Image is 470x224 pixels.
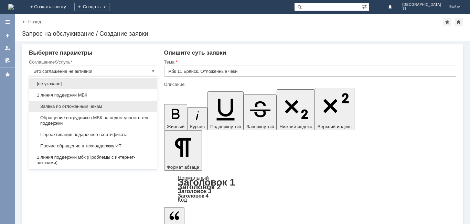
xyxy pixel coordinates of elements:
[164,176,456,202] div: Формат абзаца
[2,30,13,41] a: Создать заявку
[3,8,100,19] div: СПК [PERSON_NAME] Прошу удалить отл чек
[164,130,202,171] button: Формат абзаца
[2,43,13,54] a: Мои заявки
[164,82,455,87] div: Описание
[22,30,463,37] div: Запрос на обслуживание / Создание заявки
[33,132,153,137] span: Переактивация подарочного сертификата
[33,104,153,109] span: Заявка по отложенным чекам
[29,60,156,64] div: Соглашение/Услуга
[3,3,100,8] div: мбк 11 Брянск. Отложенные чеки
[29,49,93,56] span: Выберите параметры
[318,124,352,129] span: Верхний индекс
[315,88,354,130] button: Верхний индекс
[246,124,274,129] span: Зачеркнутый
[164,104,188,130] button: Жирный
[178,175,209,181] a: Нормальный
[28,19,41,24] a: Назад
[2,55,13,66] a: Мои согласования
[164,60,455,64] div: Тема
[33,115,153,126] span: Обращение сотрудников МБК на недоступность тех. поддержки
[187,107,207,130] button: Курсив
[402,7,441,11] span: 11
[178,183,221,191] a: Заголовок 2
[33,143,153,149] span: Прочие обращение в техподдержку ИТ
[210,124,241,129] span: Подчеркнутый
[455,18,463,26] div: Сделать домашней страницей
[33,155,153,166] span: 1 линия поддержки мбк (Проблемы с интернет-заказами)
[8,4,14,10] a: Перейти на домашнюю страницу
[402,3,441,7] span: [GEOGRAPHIC_DATA]
[74,3,109,11] div: Создать
[178,193,209,199] a: Заголовок 4
[178,177,235,188] a: Заголовок 1
[8,4,14,10] img: logo
[33,92,153,98] span: 1 линия поддержки МБК
[178,197,187,203] a: Код
[167,165,199,170] span: Формат абзаца
[167,124,185,129] span: Жирный
[33,81,153,87] span: [не указано]
[279,124,312,129] span: Нижний индекс
[164,49,226,56] span: Опишите суть заявки
[362,3,369,10] span: Расширенный поиск
[244,94,277,130] button: Зачеркнутый
[178,188,211,194] a: Заголовок 3
[190,124,205,129] span: Курсив
[443,18,451,26] div: Добавить в избранное
[277,89,315,130] button: Нижний индекс
[207,91,244,130] button: Подчеркнутый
